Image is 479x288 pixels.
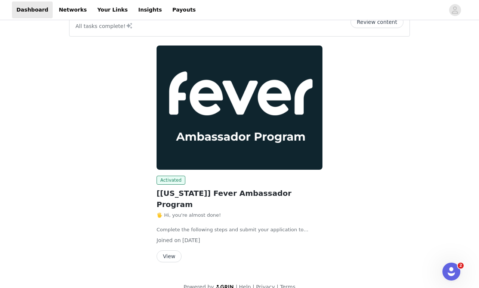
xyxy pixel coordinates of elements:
a: Payouts [168,1,200,18]
span: [DATE] [182,237,200,243]
p: All tasks complete! [75,21,133,30]
span: Joined on [157,237,181,243]
p: Complete the following steps and submit your application to become a Fever Ambassador (3 minutes)... [157,226,322,234]
span: Activated [157,176,185,185]
h2: [[US_STATE]] Fever Ambassador Program [157,188,322,210]
a: Insights [134,1,166,18]
span: 2 [458,263,464,269]
button: Review content [350,16,404,28]
button: View [157,250,182,262]
iframe: Intercom live chat [442,263,460,281]
div: avatar [451,4,458,16]
p: 🖐️ Hi, you're almost done! [157,212,322,219]
a: Your Links [93,1,132,18]
a: Networks [54,1,91,18]
a: Dashboard [12,1,53,18]
a: View [157,254,182,259]
img: Fever Ambassadors [157,46,322,170]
